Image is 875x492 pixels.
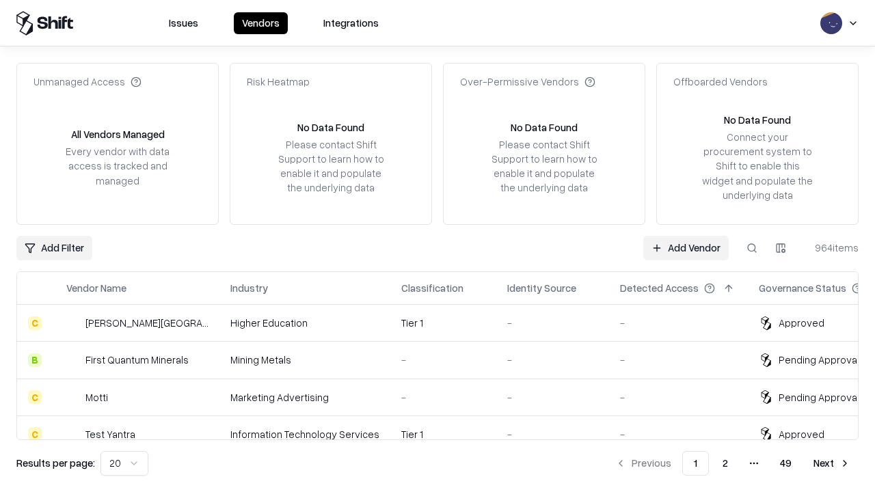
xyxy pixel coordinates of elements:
[401,353,485,367] div: -
[161,12,206,34] button: Issues
[66,316,80,330] img: Reichman University
[779,390,859,405] div: Pending Approval
[804,241,859,255] div: 964 items
[779,316,824,330] div: Approved
[85,390,108,405] div: Motti
[66,390,80,404] img: Motti
[620,390,737,405] div: -
[230,427,379,441] div: Information Technology Services
[460,74,595,89] div: Over-Permissive Vendors
[71,127,165,141] div: All Vendors Managed
[487,137,601,195] div: Please contact Shift Support to learn how to enable it and populate the underlying data
[724,113,791,127] div: No Data Found
[16,236,92,260] button: Add Filter
[28,353,42,367] div: B
[511,120,578,135] div: No Data Found
[620,353,737,367] div: -
[230,281,268,295] div: Industry
[507,316,598,330] div: -
[673,74,768,89] div: Offboarded Vendors
[85,427,135,441] div: Test Yantra
[643,236,729,260] a: Add Vendor
[507,353,598,367] div: -
[234,12,288,34] button: Vendors
[274,137,388,195] div: Please contact Shift Support to learn how to enable it and populate the underlying data
[507,390,598,405] div: -
[66,427,80,441] img: Test Yantra
[607,451,859,476] nav: pagination
[247,74,310,89] div: Risk Heatmap
[28,390,42,404] div: C
[507,281,576,295] div: Identity Source
[85,316,208,330] div: [PERSON_NAME][GEOGRAPHIC_DATA]
[701,130,814,202] div: Connect your procurement system to Shift to enable this widget and populate the underlying data
[401,316,485,330] div: Tier 1
[779,427,824,441] div: Approved
[620,427,737,441] div: -
[28,427,42,441] div: C
[682,451,709,476] button: 1
[230,353,379,367] div: Mining Metals
[230,390,379,405] div: Marketing Advertising
[66,281,126,295] div: Vendor Name
[759,281,846,295] div: Governance Status
[297,120,364,135] div: No Data Found
[16,456,95,470] p: Results per page:
[507,427,598,441] div: -
[401,390,485,405] div: -
[712,451,739,476] button: 2
[230,316,379,330] div: Higher Education
[66,353,80,367] img: First Quantum Minerals
[805,451,859,476] button: Next
[85,353,189,367] div: First Quantum Minerals
[61,144,174,187] div: Every vendor with data access is tracked and managed
[28,316,42,330] div: C
[401,427,485,441] div: Tier 1
[33,74,142,89] div: Unmanaged Access
[620,316,737,330] div: -
[769,451,803,476] button: 49
[315,12,387,34] button: Integrations
[779,353,859,367] div: Pending Approval
[401,281,463,295] div: Classification
[620,281,699,295] div: Detected Access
